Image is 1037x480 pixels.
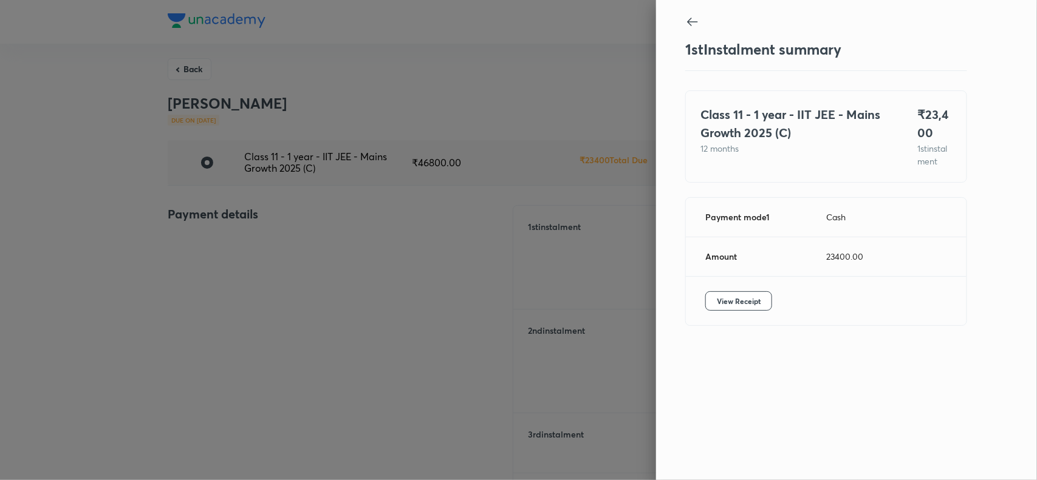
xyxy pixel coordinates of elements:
p: 1 st instalment [918,142,952,167]
h3: 1 st Instalment summary [685,41,841,58]
button: View Receipt [705,291,772,311]
div: Cash [826,212,947,222]
div: Amount [705,252,826,262]
h4: ₹ 23,400 [918,106,952,142]
span: View Receipt [717,295,761,307]
p: 12 months [700,142,889,155]
div: Payment mode 1 [705,212,826,222]
h4: Class 11 - 1 year - IIT JEE - Mains Growth 2025 (C) [700,106,889,142]
div: 23400.00 [826,252,947,262]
